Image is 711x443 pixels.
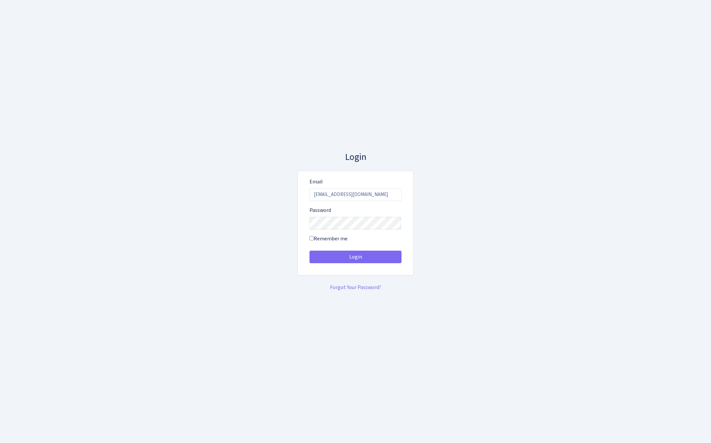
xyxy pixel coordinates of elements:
[309,206,331,214] label: Password
[309,236,314,240] input: Remember me
[309,178,323,186] label: Email
[309,235,348,243] label: Remember me
[298,152,413,163] h3: Login
[309,251,402,263] button: Login
[330,284,381,291] a: Forgot Your Password?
